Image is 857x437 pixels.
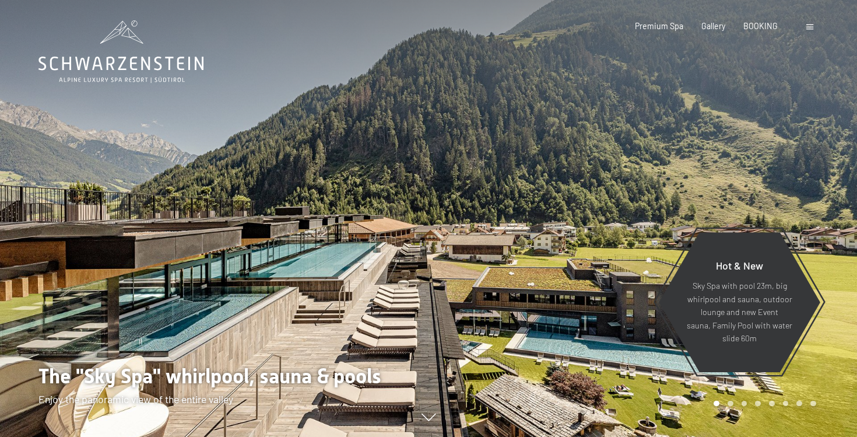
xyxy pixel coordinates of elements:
a: BOOKING [743,21,778,31]
div: Carousel Page 4 [755,401,761,407]
div: Carousel Page 6 [783,401,789,407]
a: Premium Spa [635,21,683,31]
div: Carousel Page 8 [810,401,816,407]
a: Gallery [701,21,725,31]
div: Carousel Page 5 [769,401,775,407]
div: Carousel Pagination [710,401,816,407]
div: Carousel Page 3 [742,401,747,407]
div: Carousel Page 1 (Current Slide) [714,401,719,407]
div: Carousel Page 7 [796,401,802,407]
div: Carousel Page 2 [728,401,733,407]
p: Sky Spa with pool 23m, big whirlpool and sauna, outdoor lounge and new Event sauna, Family Pool w... [684,279,795,345]
a: Hot & New Sky Spa with pool 23m, big whirlpool and sauna, outdoor lounge and new Event sauna, Fam... [658,232,821,373]
span: Hot & New [716,259,763,272]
